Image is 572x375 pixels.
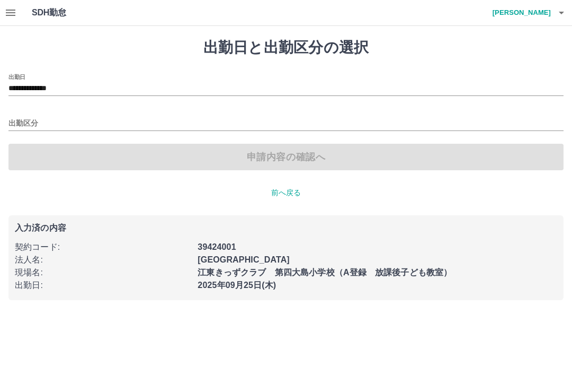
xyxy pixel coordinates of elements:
p: 入力済の内容 [15,224,557,232]
b: [GEOGRAPHIC_DATA] [198,255,290,264]
h1: 出勤日と出勤区分の選択 [8,39,564,57]
p: 現場名 : [15,266,191,279]
label: 出勤日 [8,73,25,81]
p: 出勤日 : [15,279,191,292]
b: 39424001 [198,242,236,251]
p: 法人名 : [15,254,191,266]
b: 江東きっずクラブ 第四大島小学校（A登録 放課後子ども教室） [198,268,452,277]
p: 前へ戻る [8,187,564,198]
p: 契約コード : [15,241,191,254]
b: 2025年09月25日(木) [198,281,276,290]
